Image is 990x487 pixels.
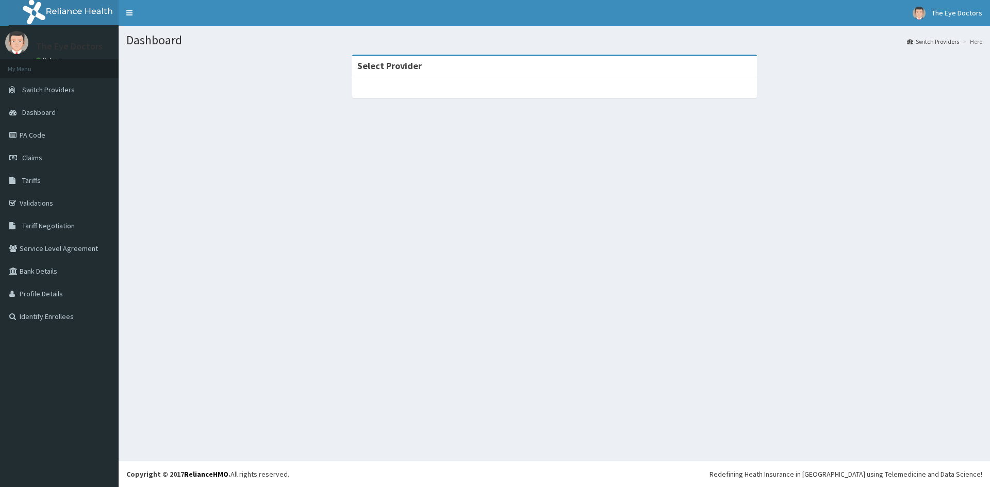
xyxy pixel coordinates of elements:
[119,461,990,487] footer: All rights reserved.
[22,221,75,230] span: Tariff Negotiation
[5,31,28,54] img: User Image
[22,85,75,94] span: Switch Providers
[36,42,103,51] p: The Eye Doctors
[126,469,230,479] strong: Copyright © 2017 .
[22,153,42,162] span: Claims
[932,8,982,18] span: The Eye Doctors
[709,469,982,479] div: Redefining Heath Insurance in [GEOGRAPHIC_DATA] using Telemedicine and Data Science!
[126,33,982,47] h1: Dashboard
[357,60,422,72] strong: Select Provider
[36,56,61,63] a: Online
[907,37,959,46] a: Switch Providers
[22,176,41,185] span: Tariffs
[184,469,228,479] a: RelianceHMO
[22,108,56,117] span: Dashboard
[960,37,982,46] li: Here
[913,7,926,20] img: User Image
